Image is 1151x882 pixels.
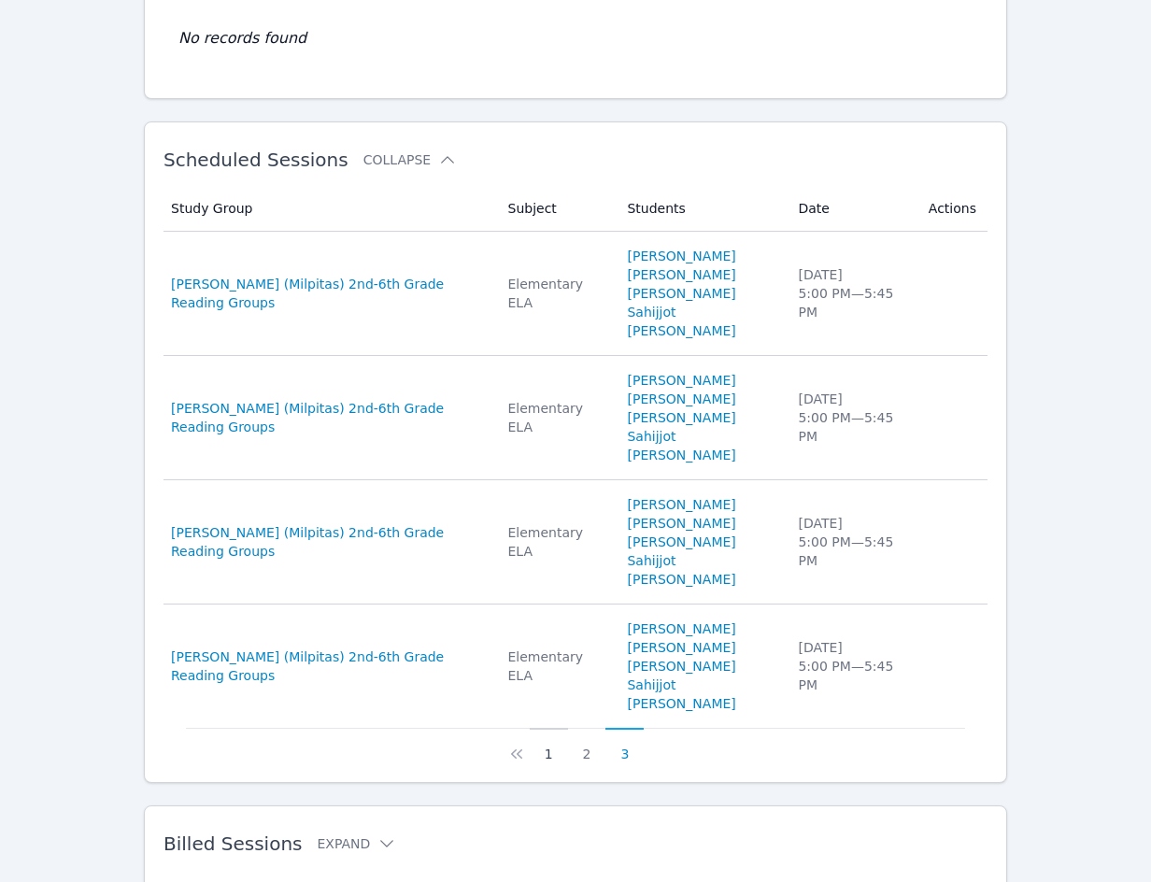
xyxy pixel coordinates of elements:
th: Date [787,186,917,232]
a: [PERSON_NAME] [627,284,735,303]
div: [DATE] 5:00 PM — 5:45 PM [798,265,905,321]
a: [PERSON_NAME] (Milpitas) 2nd-6th Grade Reading Groups [171,275,486,312]
th: Study Group [163,186,497,232]
div: Elementary ELA [508,399,605,436]
a: [PERSON_NAME] [627,371,735,390]
button: 1 [530,728,568,763]
div: Elementary ELA [508,523,605,561]
tr: [PERSON_NAME] (Milpitas) 2nd-6th Grade Reading GroupsElementary ELA[PERSON_NAME][PERSON_NAME][PER... [163,605,988,728]
button: 3 [605,728,644,763]
a: [PERSON_NAME] [627,514,735,533]
div: Elementary ELA [508,275,605,312]
a: [PERSON_NAME] (Milpitas) 2nd-6th Grade Reading Groups [171,399,486,436]
span: Billed Sessions [163,832,302,855]
a: [PERSON_NAME] [627,638,735,657]
a: Sahijjot [PERSON_NAME] [627,427,775,464]
a: [PERSON_NAME] (Milpitas) 2nd-6th Grade Reading Groups [171,523,486,561]
div: [DATE] 5:00 PM — 5:45 PM [798,638,905,694]
a: [PERSON_NAME] [627,408,735,427]
a: Sahijjot [PERSON_NAME] [627,303,775,340]
tr: [PERSON_NAME] (Milpitas) 2nd-6th Grade Reading GroupsElementary ELA[PERSON_NAME][PERSON_NAME][PER... [163,356,988,480]
th: Students [616,186,787,232]
a: [PERSON_NAME] [627,657,735,676]
a: Sahijjot [PERSON_NAME] [627,551,775,589]
span: Scheduled Sessions [163,149,348,171]
th: Actions [917,186,988,232]
th: Subject [497,186,617,232]
a: [PERSON_NAME] [627,533,735,551]
tr: [PERSON_NAME] (Milpitas) 2nd-6th Grade Reading GroupsElementary ELA[PERSON_NAME][PERSON_NAME][PER... [163,480,988,605]
div: [DATE] 5:00 PM — 5:45 PM [798,390,905,446]
button: 2 [568,728,606,763]
div: [DATE] 5:00 PM — 5:45 PM [798,514,905,570]
button: Collapse [363,150,457,169]
button: Expand [317,834,396,853]
a: [PERSON_NAME] [627,495,735,514]
a: [PERSON_NAME] [627,247,735,265]
a: [PERSON_NAME] [627,265,735,284]
tr: [PERSON_NAME] (Milpitas) 2nd-6th Grade Reading GroupsElementary ELA[PERSON_NAME][PERSON_NAME][PER... [163,232,988,356]
a: [PERSON_NAME] [627,390,735,408]
div: Elementary ELA [508,647,605,685]
a: [PERSON_NAME] (Milpitas) 2nd-6th Grade Reading Groups [171,647,486,685]
a: Sahijjot [PERSON_NAME] [627,676,775,713]
a: [PERSON_NAME] [627,619,735,638]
